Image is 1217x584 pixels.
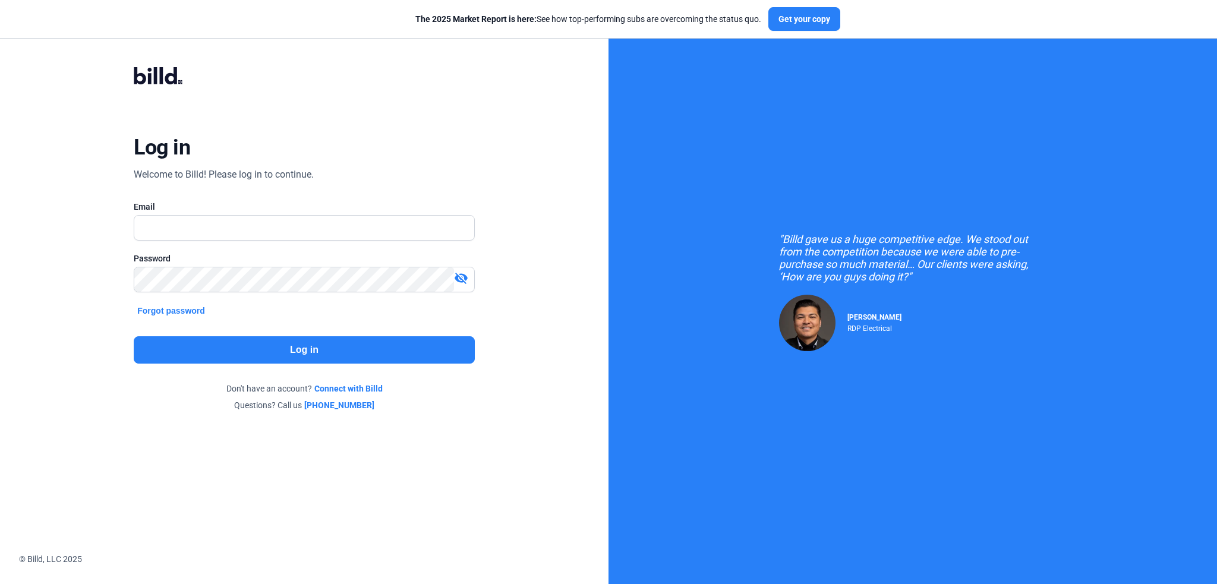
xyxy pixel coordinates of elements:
div: Log in [134,134,190,160]
span: [PERSON_NAME] [847,313,901,321]
div: Email [134,201,474,213]
div: Don't have an account? [134,383,474,394]
div: RDP Electrical [847,321,901,333]
mat-icon: visibility_off [454,271,468,285]
a: Connect with Billd [314,383,383,394]
a: [PHONE_NUMBER] [304,399,374,411]
img: Raul Pacheco [779,295,835,351]
div: Password [134,252,474,264]
button: Forgot password [134,304,209,317]
span: The 2025 Market Report is here: [415,14,537,24]
div: See how top-performing subs are overcoming the status quo. [415,13,761,25]
div: Questions? Call us [134,399,474,411]
div: Welcome to Billd! Please log in to continue. [134,168,314,182]
div: "Billd gave us a huge competitive edge. We stood out from the competition because we were able to... [779,233,1046,283]
button: Log in [134,336,474,364]
button: Get your copy [768,7,840,31]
